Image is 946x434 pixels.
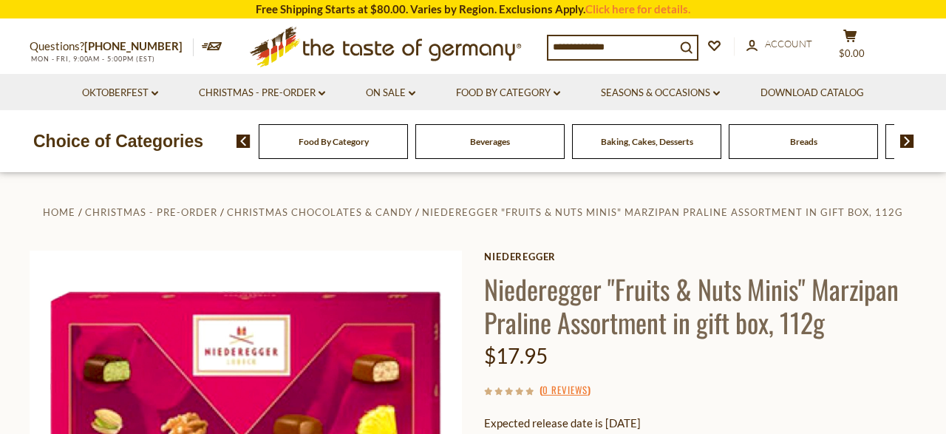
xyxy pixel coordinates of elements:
[30,55,155,63] span: MON - FRI, 9:00AM - 5:00PM (EST)
[82,85,158,101] a: Oktoberfest
[456,85,560,101] a: Food By Category
[746,36,812,52] a: Account
[227,206,412,218] a: Christmas Chocolates & Candy
[43,206,75,218] a: Home
[422,206,903,218] a: Niederegger "Fruits & Nuts Minis" Marzipan Praline Assortment in gift box, 112g
[542,382,588,399] a: 0 Reviews
[839,47,865,59] span: $0.00
[299,136,369,147] a: Food By Category
[900,135,914,148] img: next arrow
[484,272,916,339] h1: Niederegger "Fruits & Nuts Minis" Marzipan Praline Assortment in gift box, 112g
[199,85,325,101] a: Christmas - PRE-ORDER
[790,136,817,147] a: Breads
[484,251,916,262] a: Niederegger
[484,414,916,433] p: Expected release date is [DATE]
[84,39,183,52] a: [PHONE_NUMBER]
[236,135,251,148] img: previous arrow
[484,343,548,368] span: $17.95
[30,37,194,56] p: Questions?
[828,29,872,66] button: $0.00
[540,382,591,397] span: ( )
[765,38,812,50] span: Account
[601,136,693,147] a: Baking, Cakes, Desserts
[585,2,690,16] a: Click here for details.
[601,85,720,101] a: Seasons & Occasions
[470,136,510,147] a: Beverages
[760,85,864,101] a: Download Catalog
[85,206,217,218] a: Christmas - PRE-ORDER
[366,85,415,101] a: On Sale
